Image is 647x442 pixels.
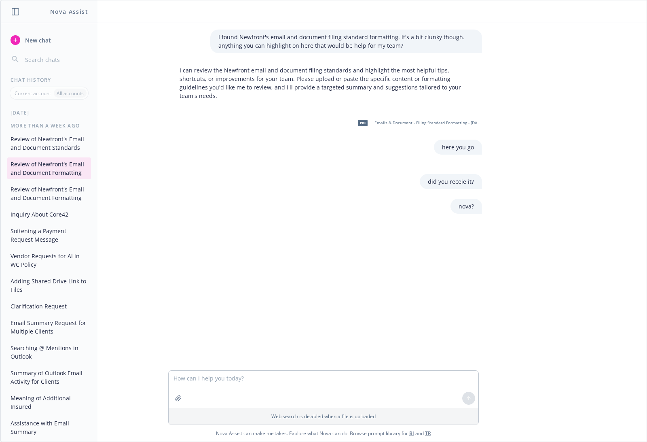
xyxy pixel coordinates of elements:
div: Chat History [1,76,97,83]
a: BI [409,430,414,437]
p: Current account [15,90,51,97]
p: All accounts [57,90,84,97]
button: Vendor Requests for AI in WC Policy [7,249,91,271]
span: Emails & Document - Filing Standard Formatting - [DATE].pdf [374,120,480,125]
span: New chat [23,36,51,45]
p: nova? [459,202,474,210]
button: Softening a Payment Request Message [7,224,91,246]
p: I can review the Newfront email and document filing standards and highlight the most helpful tips... [180,66,474,100]
input: Search chats [23,54,88,65]
button: Summary of Outlook Email Activity for Clients [7,366,91,388]
button: Email Summary Request for Multiple Clients [7,316,91,338]
div: pdfEmails & Document - Filing Standard Formatting - [DATE].pdf [353,113,482,133]
button: Assistance with Email Summary [7,416,91,438]
button: New chat [7,33,91,47]
button: Adding Shared Drive Link to Files [7,274,91,296]
h1: Nova Assist [50,7,88,16]
p: here you go [442,143,474,151]
p: Web search is disabled when a file is uploaded [173,413,474,420]
span: Nova Assist can make mistakes. Explore what Nova can do: Browse prompt library for and [216,425,431,442]
button: Inquiry About Core42 [7,208,91,221]
button: Searching @ Mentions in Outlook [7,341,91,363]
button: Review of Newfront's Email and Document Formatting [7,183,91,204]
button: Meaning of Additional Insured [7,391,91,413]
button: Clarification Request [7,300,91,313]
p: I found Newfront's email and document filing standard formatting. it's a bit clunky though. anyth... [218,33,474,50]
p: did you receie it? [428,177,474,186]
button: Review of Newfront's Email and Document Formatting [7,157,91,179]
a: TR [425,430,431,437]
button: Review of Newfront's Email and Document Standards [7,132,91,154]
span: pdf [358,120,368,126]
div: [DATE] [1,109,97,116]
div: More than a week ago [1,122,97,129]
